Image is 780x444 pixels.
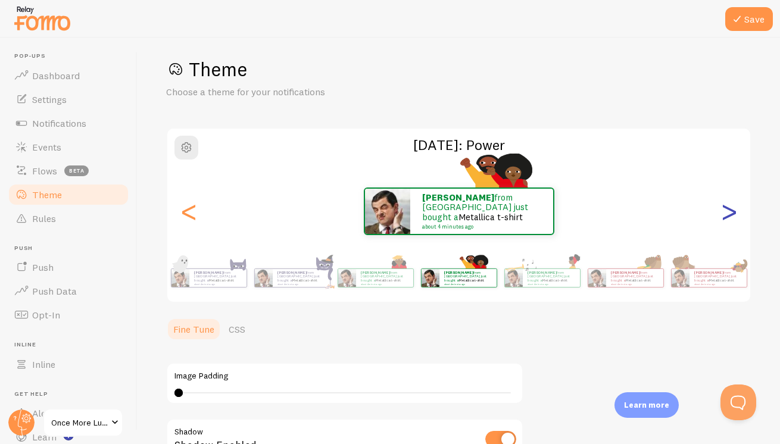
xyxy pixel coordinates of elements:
[166,317,221,341] a: Fine Tune
[255,269,273,287] img: Fomo
[7,183,130,207] a: Theme
[32,93,67,105] span: Settings
[422,192,494,203] strong: [PERSON_NAME]
[64,165,89,176] span: beta
[32,165,57,177] span: Flows
[182,168,196,254] div: Previous slide
[277,283,324,285] small: about 4 minutes ago
[722,168,736,254] div: Next slide
[694,283,741,285] small: about 4 minutes ago
[7,303,130,327] a: Opt-In
[7,352,130,376] a: Inline
[32,285,77,297] span: Push Data
[166,57,751,82] h1: Theme
[7,64,130,87] a: Dashboard
[611,283,657,285] small: about 4 minutes ago
[422,269,439,287] img: Fomo
[32,309,60,321] span: Opt-In
[720,384,756,420] iframe: Help Scout Beacon - Open
[14,390,130,398] span: Get Help
[32,189,62,201] span: Theme
[7,87,130,111] a: Settings
[528,270,575,285] p: from [GEOGRAPHIC_DATA] just bought a
[171,269,189,287] img: Fomo
[14,341,130,349] span: Inline
[174,371,515,382] label: Image Padding
[694,270,742,285] p: from [GEOGRAPHIC_DATA] just bought a
[614,392,679,418] div: Learn more
[361,283,407,285] small: about 4 minutes ago
[7,401,130,425] a: Alerts
[221,317,252,341] a: CSS
[277,270,306,275] strong: [PERSON_NAME]
[542,278,568,283] a: Metallica t-shirt
[292,278,318,283] a: Metallica t-shirt
[14,52,130,60] span: Pop-ups
[422,224,538,230] small: about 4 minutes ago
[672,269,689,287] img: Fomo
[7,255,130,279] a: Push
[338,269,356,287] img: Fomo
[505,269,523,287] img: Fomo
[7,111,130,135] a: Notifications
[444,270,492,285] p: from [GEOGRAPHIC_DATA] just bought a
[32,212,56,224] span: Rules
[7,135,130,159] a: Events
[7,207,130,230] a: Rules
[694,270,723,275] strong: [PERSON_NAME]
[588,269,606,287] img: Fomo
[624,399,669,411] p: Learn more
[611,270,639,275] strong: [PERSON_NAME]
[14,245,130,252] span: Push
[32,407,58,419] span: Alerts
[7,159,130,183] a: Flows beta
[361,270,389,275] strong: [PERSON_NAME]
[13,3,72,33] img: fomo-relay-logo-orange.svg
[459,278,485,283] a: Metallica t-shirt
[167,136,750,154] h2: [DATE]: Power
[32,358,55,370] span: Inline
[277,270,325,285] p: from [GEOGRAPHIC_DATA] just bought a
[458,211,523,223] a: Metallica t-shirt
[709,278,735,283] a: Metallica t-shirt
[43,408,123,437] a: Once More Luxury
[611,270,659,285] p: from [GEOGRAPHIC_DATA] just bought a
[444,270,473,275] strong: [PERSON_NAME]
[528,283,574,285] small: about 4 minutes ago
[194,270,223,275] strong: [PERSON_NAME]
[32,141,61,153] span: Events
[194,283,241,285] small: about 4 minutes ago
[194,270,242,285] p: from [GEOGRAPHIC_DATA] just bought a
[32,117,86,129] span: Notifications
[166,85,452,99] p: Choose a theme for your notifications
[32,261,54,273] span: Push
[444,283,491,285] small: about 4 minutes ago
[422,193,541,230] p: from [GEOGRAPHIC_DATA] just bought a
[361,270,408,285] p: from [GEOGRAPHIC_DATA] just bought a
[365,189,410,234] img: Fomo
[51,415,108,430] span: Once More Luxury
[32,431,57,443] span: Learn
[528,270,556,275] strong: [PERSON_NAME]
[209,278,235,283] a: Metallica t-shirt
[32,70,80,82] span: Dashboard
[626,278,651,283] a: Metallica t-shirt
[376,278,401,283] a: Metallica t-shirt
[7,279,130,303] a: Push Data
